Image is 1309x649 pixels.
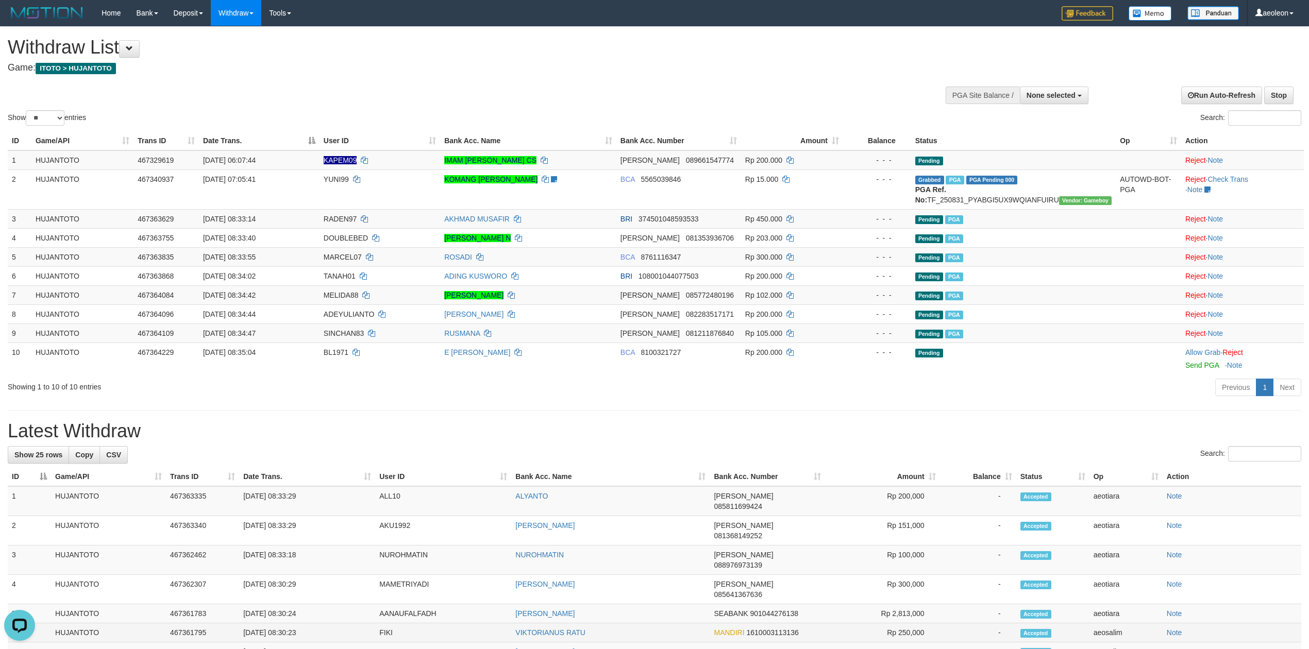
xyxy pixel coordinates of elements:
button: Open LiveChat chat widget [4,4,35,35]
span: Pending [915,292,943,300]
span: [DATE] 06:07:44 [203,156,256,164]
td: aeotiara [1089,545,1163,575]
a: Send PGA [1185,361,1219,369]
span: Rp 15.000 [745,175,779,183]
td: - [940,604,1016,623]
th: Game/API: activate to sort column ascending [31,131,133,150]
td: · [1181,150,1304,170]
span: Accepted [1020,492,1051,501]
td: HUJANTOTO [31,209,133,228]
th: Balance [843,131,911,150]
a: Note [1227,361,1243,369]
td: 1 [8,486,51,516]
a: Note [1207,329,1223,337]
a: Note [1207,272,1223,280]
span: Accepted [1020,610,1051,619]
th: Status [911,131,1116,150]
label: Search: [1200,446,1301,462]
td: · [1181,247,1304,266]
span: SEABANK [714,609,748,618]
div: - - - [847,214,907,224]
td: Rp 100,000 [825,545,940,575]
input: Search: [1228,110,1301,126]
td: 4 [8,228,31,247]
td: HUJANTOTO [31,285,133,304]
span: 467364229 [138,348,174,356]
span: SINCHAN83 [324,329,364,337]
span: RADEN97 [324,215,357,223]
td: HUJANTOTO [31,304,133,323]
a: Note [1207,234,1223,242]
div: Showing 1 to 10 of 10 entries [8,378,538,392]
td: aeotiara [1089,575,1163,604]
img: Feedback.jpg [1062,6,1113,21]
td: 4 [8,575,51,604]
a: RUSMANA [444,329,480,337]
td: FIKI [375,623,511,642]
a: Allow Grab [1185,348,1220,356]
div: - - - [847,309,907,319]
span: 467364084 [138,291,174,299]
a: Reject [1185,234,1206,242]
td: · [1181,209,1304,228]
td: aeotiara [1089,486,1163,516]
span: MELIDA88 [324,291,359,299]
span: Accepted [1020,580,1051,589]
span: Copy 1610003113136 to clipboard [747,628,799,637]
a: Reject [1185,272,1206,280]
span: Marked by aeoriko [945,330,963,338]
a: Note [1167,551,1182,559]
a: Note [1167,609,1182,618]
th: Balance: activate to sort column ascending [940,467,1016,486]
a: [PERSON_NAME] [444,310,504,318]
td: 467363335 [166,486,239,516]
span: 467363868 [138,272,174,280]
a: Note [1207,156,1223,164]
a: Run Auto-Refresh [1181,87,1262,104]
img: MOTION_logo.png [8,5,86,21]
span: 467363835 [138,253,174,261]
span: Marked by aeosalim [945,215,963,224]
td: - [940,575,1016,604]
td: AUTOWD-BOT-PGA [1116,169,1181,209]
span: [PERSON_NAME] [714,580,773,588]
span: Copy 088976973139 to clipboard [714,561,762,569]
div: - - - [847,174,907,184]
th: Op: activate to sort column ascending [1089,467,1163,486]
td: 467363340 [166,516,239,545]
td: AANAUFALFADH [375,604,511,623]
td: HUJANTOTO [51,604,166,623]
span: Rp 200.000 [745,272,782,280]
a: IMAM [PERSON_NAME] CS [444,156,536,164]
td: [DATE] 08:33:18 [239,545,375,575]
th: User ID: activate to sort column ascending [320,131,440,150]
th: User ID: activate to sort column ascending [375,467,511,486]
a: Note [1207,291,1223,299]
img: Button%20Memo.svg [1129,6,1172,21]
span: Pending [915,157,943,165]
td: 2 [8,169,31,209]
td: HUJANTOTO [31,150,133,170]
span: 467363629 [138,215,174,223]
td: 2 [8,516,51,545]
td: 5 [8,247,31,266]
img: panduan.png [1187,6,1239,20]
div: - - - [847,252,907,262]
th: Action [1163,467,1301,486]
span: Rp 200.000 [745,156,782,164]
td: 6 [8,266,31,285]
a: Reject [1222,348,1243,356]
span: Marked by aeosalim [946,176,964,184]
a: Check Trans [1207,175,1248,183]
th: Action [1181,131,1304,150]
span: Copy 085772480196 to clipboard [686,291,734,299]
a: Reject [1185,329,1206,337]
td: - [940,545,1016,575]
th: Status: activate to sort column ascending [1016,467,1089,486]
td: 7 [8,285,31,304]
a: ADING KUSWORO [444,272,507,280]
a: [PERSON_NAME] N [444,234,511,242]
label: Show entries [8,110,86,126]
th: Date Trans.: activate to sort column ascending [239,467,375,486]
td: · [1181,323,1304,343]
